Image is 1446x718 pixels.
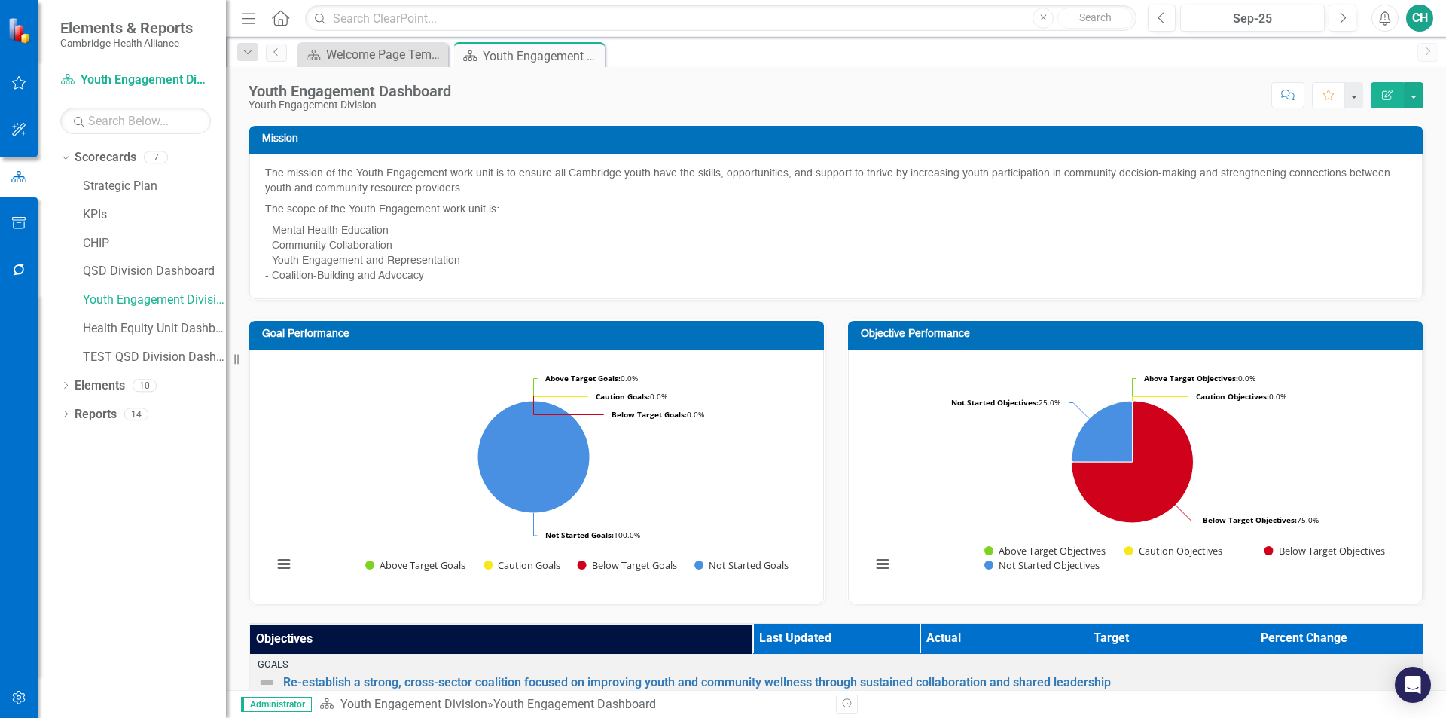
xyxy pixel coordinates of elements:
[1180,5,1325,32] button: Sep-25
[241,697,312,712] span: Administrator
[250,654,1423,696] td: Double-Click to Edit Right Click for Context Menu
[144,151,168,164] div: 7
[365,558,466,572] button: Show Above Target Goals
[612,409,704,420] text: 0.0%
[265,166,1407,199] p: The mission of the Youth Engagement work unit is to ensure all Cambridge youth have the skills, o...
[872,554,893,575] button: View chart menu, Chart
[340,697,487,711] a: Youth Engagement Division
[861,328,1415,340] h3: Objective Performance
[1395,667,1431,703] div: Open Intercom Messenger
[265,362,808,588] div: Chart. Highcharts interactive chart.
[694,558,789,572] button: Show Not Started Goals
[83,349,226,366] a: TEST QSD Division Dashboard
[133,379,157,392] div: 10
[596,391,650,402] tspan: Caution Goals:
[83,178,226,195] a: Strategic Plan
[60,37,193,49] small: Cambridge Health Alliance
[8,17,34,43] img: ClearPoint Strategy
[249,99,451,111] div: Youth Engagement Division
[984,558,1100,572] button: Show Not Started Objectives
[75,377,125,395] a: Elements
[864,362,1401,588] svg: Interactive chart
[493,697,656,711] div: Youth Engagement Dashboard
[545,530,640,540] text: 100.0%
[265,199,1407,220] p: The scope of the Youth Engagement work unit is:
[1264,544,1387,558] button: Show Below Target Objectives
[545,530,614,540] tspan: Not Started Goals:
[578,558,679,572] button: Show Below Target Goals
[319,696,825,713] div: »
[60,108,211,134] input: Search Below...
[75,406,117,423] a: Reports
[124,408,148,420] div: 14
[864,362,1407,588] div: Chart. Highcharts interactive chart.
[951,397,1060,408] text: 25.0%
[1144,373,1238,383] tspan: Above Target Objectives:
[258,659,1414,670] div: Goals
[1057,8,1133,29] button: Search
[265,220,1407,283] p: - Mental Health Education - Community Collaboration - Youth Engagement and Representation - Coali...
[83,235,226,252] a: CHIP
[477,401,590,513] path: Not Started Goals, 3.
[596,391,667,402] text: 0.0%
[1196,391,1286,402] text: 0.0%
[1203,515,1297,525] tspan: Below Target Objectives:
[301,45,444,64] a: Welcome Page Template
[484,558,560,572] button: Show Caution Goals
[545,373,621,383] tspan: Above Target Goals:
[1072,401,1133,462] path: Not Started Objectives, 1.
[83,292,226,309] a: Youth Engagement Division
[951,397,1039,408] tspan: Not Started Objectives:
[60,19,193,37] span: Elements & Reports
[83,206,226,224] a: KPIs
[258,674,276,692] img: Not Defined
[249,83,451,99] div: Youth Engagement Dashboard
[483,47,601,66] div: Youth Engagement Dashboard
[984,544,1107,558] button: Show Above Target Objectives
[75,149,136,167] a: Scorecards
[1144,373,1255,383] text: 0.0%
[283,676,1414,689] a: Re-establish a strong, cross-sector coalition focused on improving youth and community wellness t...
[545,373,638,383] text: 0.0%
[273,554,294,575] button: View chart menu, Chart
[262,133,1415,145] h3: Mission
[262,328,816,340] h3: Goal Performance
[305,5,1136,32] input: Search ClearPoint...
[1203,515,1319,525] text: 75.0%
[1185,10,1319,28] div: Sep-25
[83,320,226,338] a: Health Equity Unit Dashboard
[60,72,211,89] a: Youth Engagement Division
[1196,391,1269,402] tspan: Caution Objectives:
[326,45,444,64] div: Welcome Page Template
[1124,544,1223,558] button: Show Caution Objectives
[83,263,226,280] a: QSD Division Dashboard
[612,409,687,420] tspan: Below Target Goals:
[265,362,802,588] svg: Interactive chart
[1079,11,1112,23] span: Search
[1072,401,1194,523] path: Below Target Objectives, 3.
[1406,5,1433,32] button: CH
